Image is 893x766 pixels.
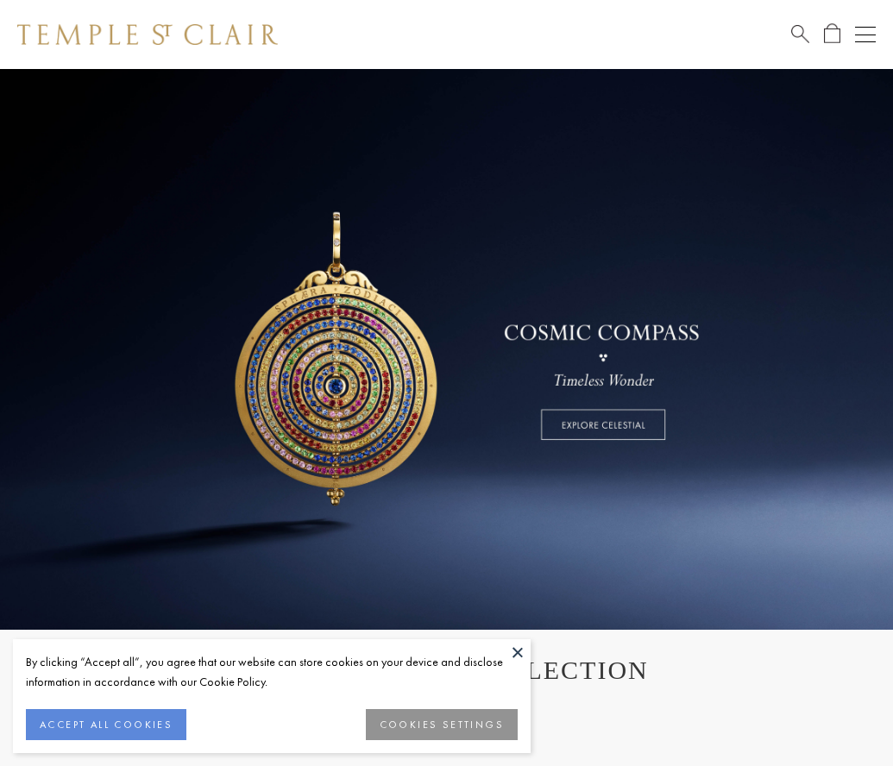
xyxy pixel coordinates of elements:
[26,652,518,692] div: By clicking “Accept all”, you agree that our website can store cookies on your device and disclos...
[791,23,809,45] a: Search
[17,24,278,45] img: Temple St. Clair
[366,709,518,740] button: COOKIES SETTINGS
[824,23,840,45] a: Open Shopping Bag
[26,709,186,740] button: ACCEPT ALL COOKIES
[855,24,876,45] button: Open navigation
